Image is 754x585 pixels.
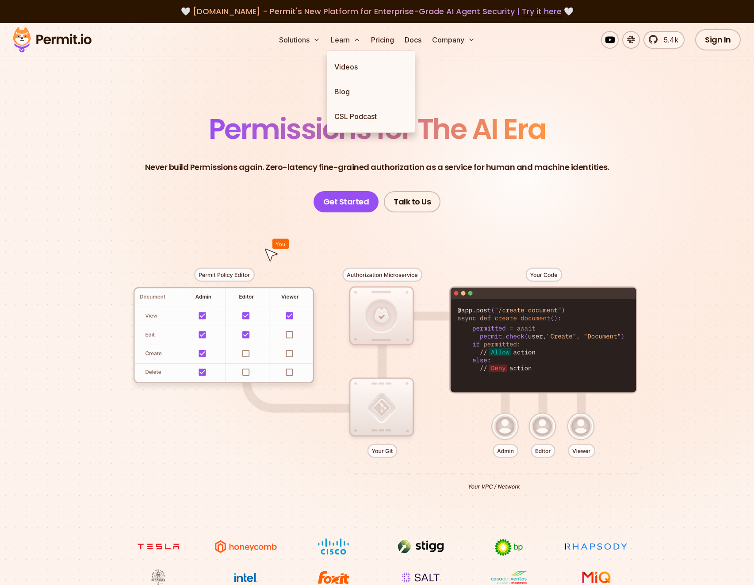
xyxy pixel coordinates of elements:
p: Never build Permissions again. Zero-latency fine-grained authorization as a service for human and... [145,161,609,173]
a: Talk to Us [384,191,440,212]
a: Get Started [314,191,379,212]
button: Learn [327,31,364,49]
img: tesla [125,538,191,555]
img: Rhapsody Health [563,538,629,555]
img: MIQ [566,570,626,585]
a: Docs [401,31,425,49]
a: Try it here [522,6,562,17]
img: Cisco [300,538,367,555]
a: Pricing [367,31,398,49]
img: Permit logo [9,25,96,55]
a: Sign In [695,29,741,50]
div: 🤍 🤍 [21,5,733,18]
span: [DOMAIN_NAME] - Permit's New Platform for Enterprise-Grade AI Agent Security | [193,6,562,17]
span: Permissions for The AI Era [209,109,546,149]
img: Stigg [388,538,454,555]
img: bp [475,538,542,557]
button: Company [429,31,478,49]
button: Solutions [276,31,324,49]
span: 5.4k [658,35,678,45]
a: CSL Podcast [327,104,415,129]
a: Videos [327,54,415,79]
a: 5.4k [643,31,685,49]
img: Honeycomb [213,538,279,555]
a: Blog [327,79,415,104]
